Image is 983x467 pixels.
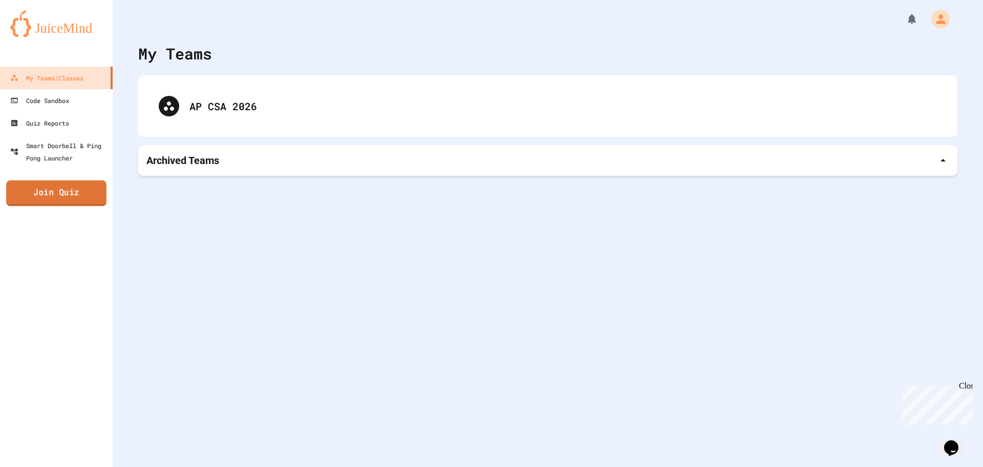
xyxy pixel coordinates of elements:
[10,117,69,129] div: Quiz Reports
[940,426,973,457] iframe: chat widget
[10,10,102,37] img: logo-orange.svg
[148,86,947,127] div: AP CSA 2026
[10,72,83,84] div: My Teams/Classes
[4,4,71,65] div: Chat with us now!Close
[138,42,212,65] div: My Teams
[146,153,219,168] p: Archived Teams
[887,10,921,28] div: My Notifications
[898,381,973,425] iframe: chat widget
[921,7,952,31] div: My Account
[10,139,109,164] div: Smart Doorbell & Ping Pong Launcher
[6,180,106,206] a: Join Quiz
[10,94,69,107] div: Code Sandbox
[189,98,937,114] div: AP CSA 2026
